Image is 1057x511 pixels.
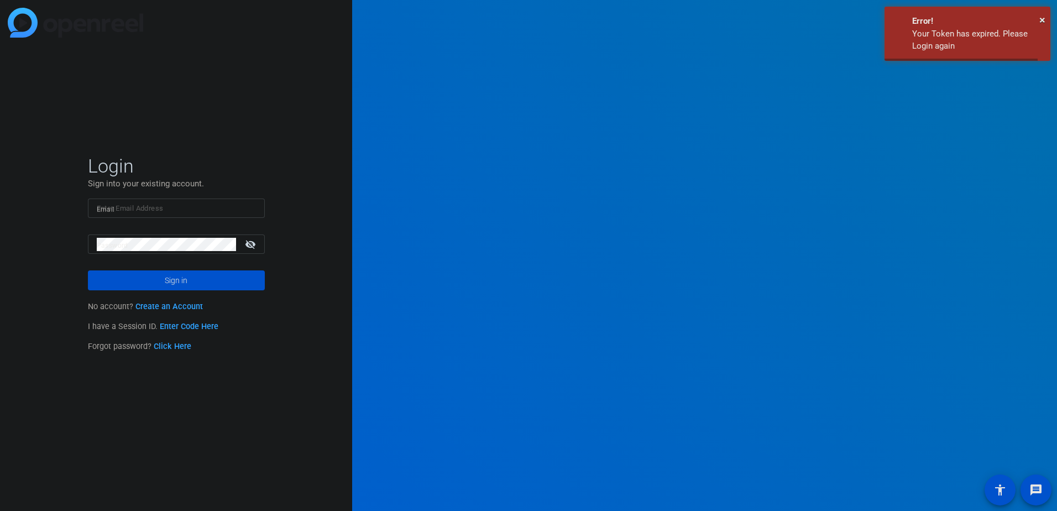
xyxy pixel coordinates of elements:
[912,15,1042,28] div: Error!
[165,267,187,294] span: Sign in
[912,28,1042,53] div: Your Token has expired. Please Login again
[993,483,1007,497] mat-icon: accessibility
[88,302,203,311] span: No account?
[88,322,219,331] span: I have a Session ID.
[88,154,265,178] span: Login
[97,202,256,215] input: Enter Email Address
[88,270,265,290] button: Sign in
[97,206,115,213] mat-label: Email
[8,8,143,38] img: blue-gradient.svg
[1039,12,1045,28] button: Close
[1039,13,1045,27] span: ×
[88,342,192,351] span: Forgot password?
[154,342,191,351] a: Click Here
[1029,483,1043,497] mat-icon: message
[97,242,128,249] mat-label: Password
[238,236,265,252] mat-icon: visibility_off
[135,302,203,311] a: Create an Account
[160,322,218,331] a: Enter Code Here
[88,178,265,190] p: Sign into your existing account.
